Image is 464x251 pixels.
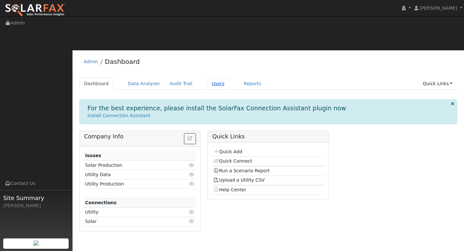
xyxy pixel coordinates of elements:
[88,113,150,118] a: Install Connection Assistant
[213,168,270,173] a: Run a Scenario Report
[239,78,266,90] a: Reports
[213,149,242,154] a: Quick Add
[79,78,114,90] a: Dashboard
[3,202,69,209] div: [PERSON_NAME]
[189,182,195,186] i: Click to view
[189,219,195,224] i: Click to view
[213,177,265,183] a: Upload a Utility CSV
[123,78,165,90] a: Data Analyzer
[84,59,98,64] a: Admin
[88,105,346,112] h1: For the best experience, please install the SolarFax Connection Assistant plugin now
[84,170,178,179] td: Utility Data
[84,161,178,170] td: Solar Production
[212,133,324,140] h5: Quick Links
[189,210,195,214] i: Click to view
[3,194,69,202] span: Site Summary
[105,58,140,65] a: Dashboard
[420,5,457,11] span: [PERSON_NAME]
[84,133,196,140] h5: Company Info
[85,153,101,158] strong: Issues
[213,187,246,192] a: Help Center
[189,172,195,177] i: Click to view
[84,179,178,189] td: Utility Production
[213,158,252,164] a: Quick Connect
[85,200,117,205] strong: Connections
[5,4,65,17] img: SolarFax
[189,163,195,167] i: Click to view
[34,240,39,246] img: retrieve
[84,217,178,226] td: Solar
[418,78,457,90] a: Quick Links
[165,78,197,90] a: Audit Trail
[84,207,178,217] td: Utility
[207,78,229,90] a: Users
